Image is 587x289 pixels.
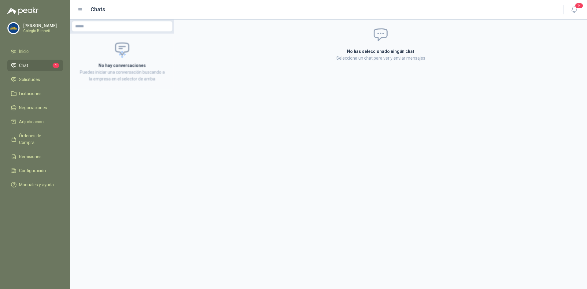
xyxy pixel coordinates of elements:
[19,104,47,111] span: Negociaciones
[7,151,63,162] a: Remisiones
[274,48,487,55] h2: No has seleccionado ningún chat
[7,179,63,191] a: Manuales y ayuda
[7,102,63,113] a: Negociaciones
[19,132,57,146] span: Órdenes de Compra
[7,74,63,85] a: Solicitudes
[7,116,63,128] a: Adjudicación
[19,181,54,188] span: Manuales y ayuda
[569,4,580,15] button: 14
[23,24,61,28] p: [PERSON_NAME]
[7,88,63,99] a: Licitaciones
[8,22,19,34] img: Company Logo
[575,3,583,9] span: 14
[274,55,487,61] p: Selecciona un chat para ver y enviar mensajes
[7,46,63,57] a: Inicio
[19,153,42,160] span: Remisiones
[7,7,39,15] img: Logo peakr
[19,76,40,83] span: Solicitudes
[19,167,46,174] span: Configuración
[23,29,61,33] p: Colegio Bennett
[19,48,29,55] span: Inicio
[7,60,63,71] a: Chat1
[53,63,59,68] span: 1
[90,5,105,14] h1: Chats
[7,130,63,148] a: Órdenes de Compra
[19,62,28,69] span: Chat
[19,118,44,125] span: Adjudicación
[19,90,42,97] span: Licitaciones
[7,165,63,176] a: Configuración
